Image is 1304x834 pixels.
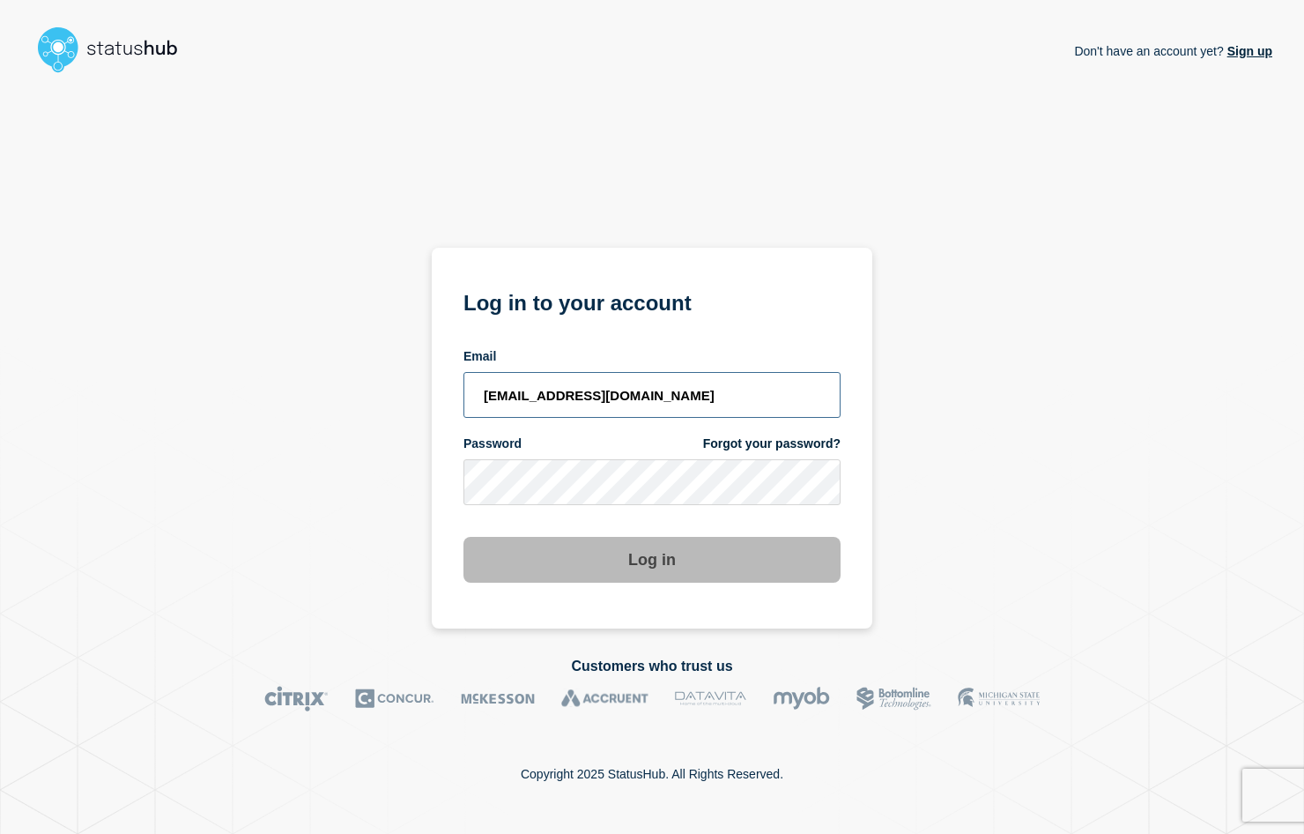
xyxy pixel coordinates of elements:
a: Forgot your password? [703,436,841,452]
img: McKesson logo [461,686,535,711]
img: StatusHub logo [32,21,199,78]
img: Bottomline logo [856,686,931,711]
input: password input [463,459,841,505]
img: myob logo [773,686,830,711]
img: Concur logo [355,686,434,711]
img: DataVita logo [675,686,746,711]
span: Password [463,436,522,452]
p: Copyright 2025 StatusHub. All Rights Reserved. [521,767,783,781]
h1: Log in to your account [463,285,841,317]
img: Accruent logo [561,686,648,711]
h2: Customers who trust us [32,659,1272,674]
input: email input [463,372,841,418]
img: MSU logo [958,686,1040,711]
button: Log in [463,537,841,583]
img: Citrix logo [264,686,329,711]
span: Email [463,348,496,365]
p: Don't have an account yet? [1074,30,1272,72]
a: Sign up [1224,44,1272,58]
